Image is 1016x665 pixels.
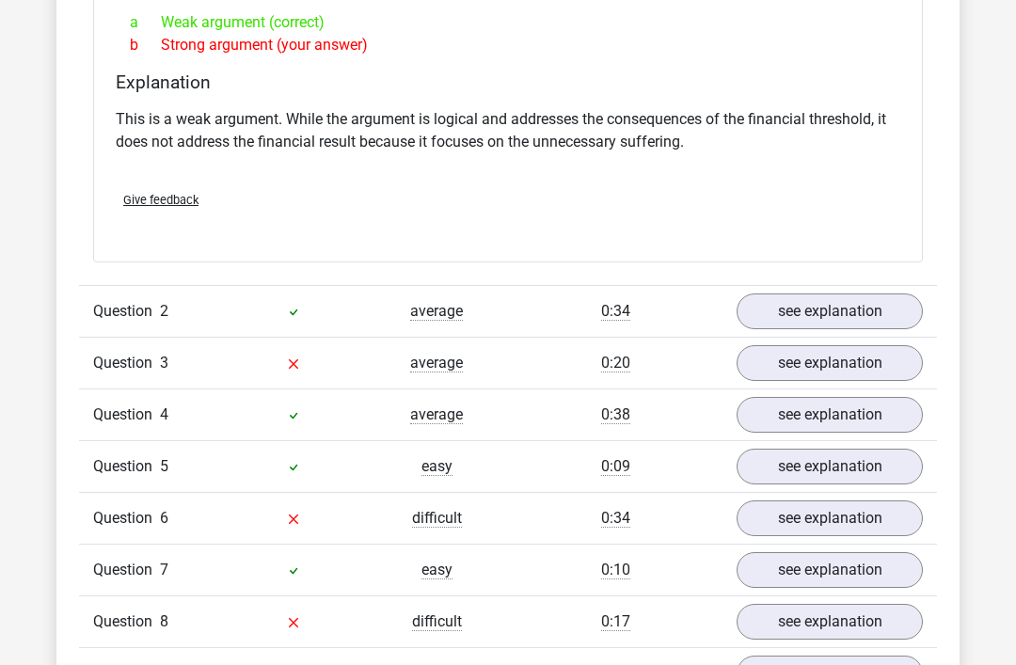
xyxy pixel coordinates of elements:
[737,345,923,381] a: see explanation
[160,405,168,423] span: 4
[737,552,923,588] a: see explanation
[93,300,160,323] span: Question
[123,193,198,207] span: Give feedback
[160,612,168,630] span: 8
[93,610,160,633] span: Question
[412,612,462,631] span: difficult
[737,604,923,640] a: see explanation
[737,449,923,484] a: see explanation
[737,500,923,536] a: see explanation
[93,455,160,478] span: Question
[421,457,452,476] span: easy
[601,561,630,579] span: 0:10
[410,354,463,372] span: average
[160,302,168,320] span: 2
[160,354,168,372] span: 3
[160,561,168,578] span: 7
[601,302,630,321] span: 0:34
[116,71,900,93] h4: Explanation
[160,509,168,527] span: 6
[601,405,630,424] span: 0:38
[601,354,630,372] span: 0:20
[410,302,463,321] span: average
[421,561,452,579] span: easy
[93,352,160,374] span: Question
[116,11,900,34] div: Weak argument (correct)
[410,405,463,424] span: average
[116,108,900,153] p: This is a weak argument. While the argument is logical and addresses the consequences of the fina...
[737,397,923,433] a: see explanation
[601,509,630,528] span: 0:34
[601,457,630,476] span: 0:09
[160,457,168,475] span: 5
[93,404,160,426] span: Question
[601,612,630,631] span: 0:17
[93,559,160,581] span: Question
[737,293,923,329] a: see explanation
[130,34,161,56] span: b
[130,11,161,34] span: a
[116,34,900,56] div: Strong argument (your answer)
[412,509,462,528] span: difficult
[93,507,160,530] span: Question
